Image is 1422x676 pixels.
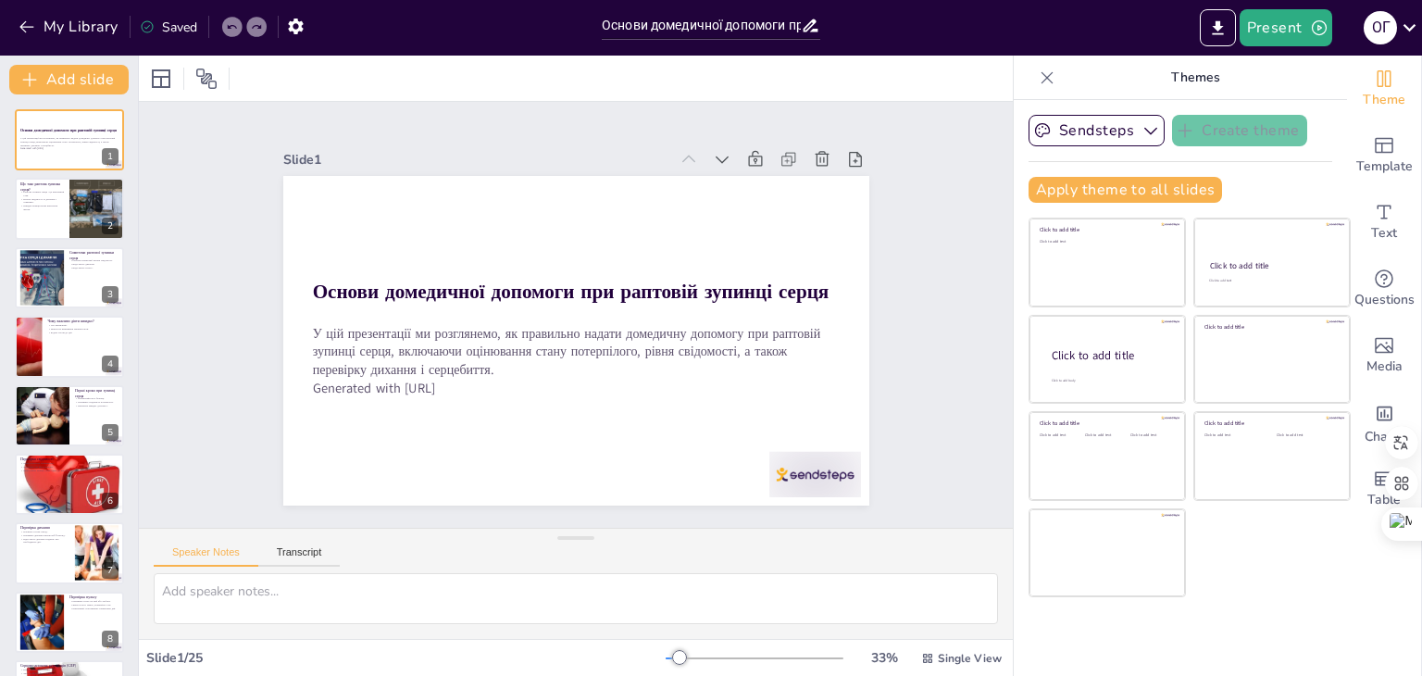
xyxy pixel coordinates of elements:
[20,457,118,462] p: Перевірка свідомості
[15,316,124,377] div: 4
[1347,256,1421,322] div: Get real-time input from your audience
[20,147,118,151] p: Generated with [URL]
[102,631,118,647] div: 8
[1040,226,1172,233] div: Click to add title
[20,469,118,472] p: Якщо немає реакції, переходьте до наступного кроку.
[69,595,118,600] p: Перевірка пульсу
[47,328,118,332] p: Шанси на виживання зменшуються.
[20,526,69,532] p: Перевірка дихання
[1040,433,1081,438] div: Click to add text
[1130,433,1172,438] div: Click to add text
[20,537,69,544] p: Відсутність дихання свідчить про необхідність дій.
[20,671,118,675] p: Частота 100-120 на хвилину.
[69,603,118,607] p: Якщо пульсу немає, починайте СЛР.
[15,522,124,583] div: 7
[20,190,64,196] p: Раптова зупинка серця - це критичний стан.
[15,247,124,308] div: 3
[1364,9,1397,46] button: О Г
[1062,56,1328,100] p: Themes
[20,182,64,192] p: Що таке раптова зупинка серця?
[862,649,906,667] div: 33 %
[1029,177,1222,203] button: Apply theme to all slides
[1366,357,1403,377] span: Media
[69,258,118,262] p: Основні симптоми: втрата свідомості.
[1204,433,1263,438] div: Click to add text
[47,319,118,324] p: Чому важливо діяти швидко?
[283,151,669,169] div: Slide 1
[15,178,124,239] div: 2
[312,379,840,397] p: Generated with [URL]
[20,204,64,210] p: Швидка реакція може врятувати життя.
[1354,290,1415,310] span: Questions
[1040,240,1172,244] div: Click to add text
[1347,56,1421,122] div: Change the overall theme
[938,651,1002,666] span: Single View
[47,324,118,328] p: Час критичний.
[102,148,118,165] div: 1
[20,137,118,147] p: У цій презентації ми розглянемо, як правильно надати домедичну допомогу при раптовій зупинці серц...
[75,396,118,400] p: Переконайтеся в безпеці.
[20,663,118,669] p: Серцево-легенева реанімація (СЛР)
[146,64,176,94] div: Layout
[75,400,118,404] p: Перевірте свідомість потерпілого.
[1363,90,1405,110] span: Theme
[1200,9,1236,46] button: Export to PowerPoint
[140,19,197,36] div: Saved
[1347,456,1421,522] div: Add a table
[14,12,126,42] button: My Library
[146,649,666,667] div: Slide 1 / 25
[20,196,64,203] p: Втрата свідомості та дихання є ознаками.
[1371,223,1397,244] span: Text
[20,669,118,672] p: Компресії грудної клітки.
[154,546,258,567] button: Speaker Notes
[1365,427,1403,447] span: Charts
[20,462,118,466] p: Легко потрусіть потерпілого.
[258,546,341,567] button: Transcript
[20,465,118,469] p: Запитайте, чи він в порядку.
[102,356,118,372] div: 4
[20,531,69,534] p: Нахиліть голову назад.
[47,331,118,334] p: Будьте готові до дій.
[1210,260,1333,271] div: Click to add title
[1040,419,1172,427] div: Click to add title
[1356,156,1413,177] span: Template
[312,324,840,379] p: У цій презентації ми розглянемо, як правильно надати домедичну допомогу при раптовій зупинці серц...
[602,12,801,39] input: Insert title
[1364,11,1397,44] div: О Г
[1052,347,1170,363] div: Click to add title
[69,599,118,603] p: Перевірте пульс на шиї або зап'ясті.
[312,278,829,305] strong: Основи домедичної допомоги при раптовій зупинці серця
[102,424,118,441] div: 5
[1347,322,1421,389] div: Add images, graphics, shapes or video
[1029,115,1165,146] button: Sendsteps
[1277,433,1335,438] div: Click to add text
[102,493,118,509] div: 6
[20,534,69,538] p: Перевірте дихання протягом 10 секунд.
[1367,490,1401,510] span: Table
[1172,115,1307,146] button: Create theme
[69,250,118,260] p: Симптоми раптової зупинки серця
[69,607,118,610] p: Критичний стан вимагає термінових дій.
[15,454,124,515] div: 6
[69,266,118,269] p: Відсутність пульсу.
[1347,189,1421,256] div: Add text boxes
[1204,419,1337,427] div: Click to add title
[69,262,118,266] p: Відсутність дихання.
[102,562,118,579] div: 7
[102,218,118,234] div: 2
[75,388,118,398] p: Перші кроки при зупинці серця
[75,404,118,407] p: Викличте швидку допомогу.
[1052,378,1168,382] div: Click to add body
[1347,122,1421,189] div: Add ready made slides
[1085,433,1127,438] div: Click to add text
[1204,323,1337,331] div: Click to add title
[20,129,117,133] strong: Основи домедичної допомоги при раптовій зупинці серця
[195,68,218,90] span: Position
[15,592,124,653] div: 8
[9,65,129,94] button: Add slide
[102,286,118,303] div: 3
[15,109,124,170] div: 1
[15,385,124,446] div: 5
[1240,9,1332,46] button: Present
[1209,279,1332,283] div: Click to add text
